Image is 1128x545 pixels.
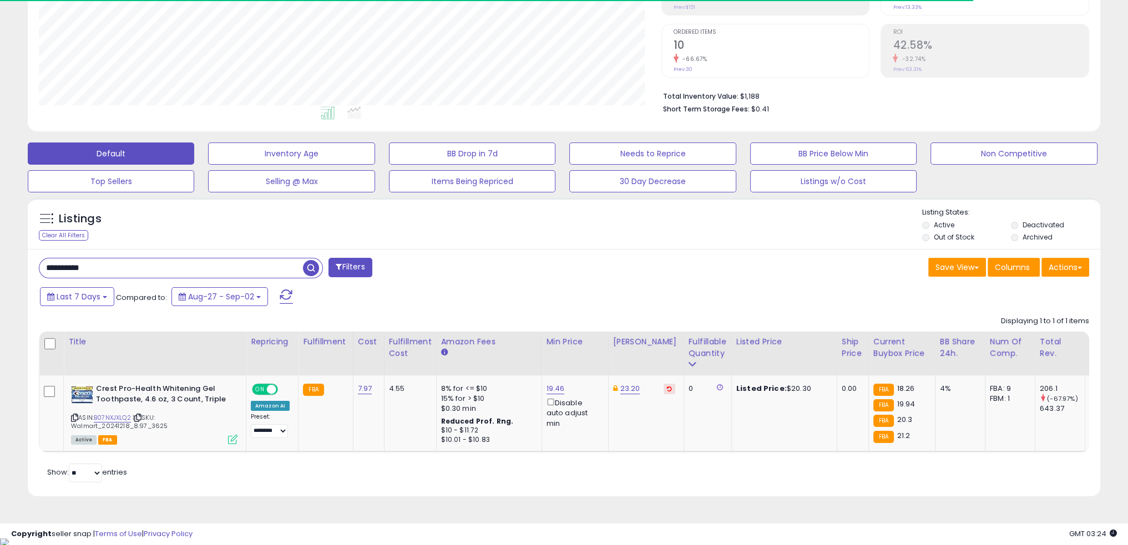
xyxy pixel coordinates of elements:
[71,384,237,443] div: ASIN:
[751,104,769,114] span: $0.41
[750,170,917,192] button: Listings w/o Cost
[898,55,925,63] small: -32.74%
[441,404,533,414] div: $0.30 min
[897,414,912,425] span: 20.3
[940,384,977,394] div: 4%
[39,230,88,241] div: Clear All Filters
[98,435,117,445] span: FBA
[389,336,432,359] div: Fulfillment Cost
[188,291,254,302] span: Aug-27 - Sep-02
[928,258,986,277] button: Save View
[679,55,707,63] small: -66.67%
[547,396,600,429] div: Disable auto adjust min
[441,435,533,445] div: $10.01 - $10.83
[71,384,93,406] img: 51nOqy7bESS._SL40_.jpg
[276,385,294,394] span: OFF
[897,430,910,441] span: 21.2
[873,431,894,443] small: FBA
[40,287,114,306] button: Last 7 Days
[613,336,679,348] div: [PERSON_NAME]
[251,336,294,348] div: Repricing
[251,401,290,411] div: Amazon AI
[667,386,672,391] i: Revert to store-level Dynamic Max Price
[736,336,832,348] div: Listed Price
[1069,528,1117,539] span: 2025-09-11 03:24 GMT
[11,529,193,539] div: seller snap | |
[897,399,915,409] span: 19.94
[663,91,738,101] b: Total Inventory Value:
[1040,404,1085,414] div: 643.37
[71,435,97,445] span: All listings currently available for purchase on Amazon
[674,4,695,11] small: Prev: $151
[569,170,736,192] button: 30 Day Decrease
[94,413,131,422] a: B07NXJXLQ2
[1023,232,1053,242] label: Archived
[569,142,736,165] button: Needs to Reprice
[663,89,1081,102] li: $1,188
[251,413,290,438] div: Preset:
[59,211,102,227] h5: Listings
[303,384,323,396] small: FBA
[674,66,692,73] small: Prev: 30
[389,142,555,165] button: BB Drop in 7d
[28,142,194,165] button: Default
[663,104,750,114] b: Short Term Storage Fees:
[389,170,555,192] button: Items Being Repriced
[736,383,787,394] b: Listed Price:
[208,142,375,165] button: Inventory Age
[873,399,894,411] small: FBA
[893,4,921,11] small: Prev: 13.33%
[47,467,127,477] span: Show: entries
[1023,220,1064,230] label: Deactivated
[547,383,565,394] a: 19.46
[990,384,1026,394] div: FBA: 9
[995,262,1030,273] span: Columns
[1040,336,1080,359] div: Total Rev.
[116,292,167,303] span: Compared to:
[934,220,954,230] label: Active
[689,384,723,394] div: 0
[171,287,268,306] button: Aug-27 - Sep-02
[620,383,640,394] a: 23.20
[934,232,974,242] label: Out of Stock
[930,142,1097,165] button: Non Competitive
[358,336,380,348] div: Cost
[842,384,860,394] div: 0.00
[674,29,869,35] span: Ordered Items
[441,336,537,348] div: Amazon Fees
[57,291,100,302] span: Last 7 Days
[922,207,1100,218] p: Listing States:
[253,385,267,394] span: ON
[1041,258,1089,277] button: Actions
[11,528,52,539] strong: Copyright
[71,413,168,430] span: | SKU: Walmart_20241218_8.97_3625
[1047,394,1078,403] small: (-67.97%)
[940,336,980,359] div: BB Share 24h.
[1040,384,1085,394] div: 206.1
[893,29,1089,35] span: ROI
[873,415,894,427] small: FBA
[873,384,894,396] small: FBA
[873,336,930,359] div: Current Buybox Price
[328,258,372,277] button: Filters
[68,336,241,348] div: Title
[990,394,1026,404] div: FBM: 1
[144,528,193,539] a: Privacy Policy
[441,394,533,404] div: 15% for > $10
[750,142,917,165] button: BB Price Below Min
[893,39,1089,54] h2: 42.58%
[736,384,828,394] div: $20.30
[547,336,604,348] div: Min Price
[28,170,194,192] button: Top Sellers
[893,66,921,73] small: Prev: 63.31%
[441,416,514,426] b: Reduced Prof. Rng.
[1001,316,1089,327] div: Displaying 1 to 1 of 1 items
[613,385,618,392] i: This overrides the store level Dynamic Max Price for this listing
[988,258,1040,277] button: Columns
[990,336,1030,359] div: Num of Comp.
[208,170,375,192] button: Selling @ Max
[389,384,428,394] div: 4.55
[96,384,231,407] b: Crest Pro-Health Whitening Gel Toothpaste, 4.6 oz, 3 Count, Triple
[441,348,448,358] small: Amazon Fees.
[441,384,533,394] div: 8% for <= $10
